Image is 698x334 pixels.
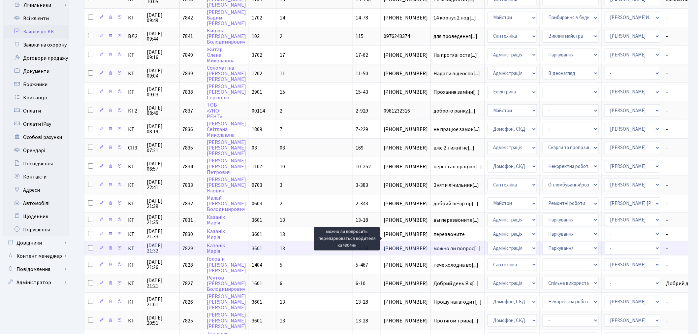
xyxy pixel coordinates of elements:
[147,31,177,42] span: [DATE] 09:44
[356,217,368,224] span: 13-18
[280,317,285,324] span: 13
[433,232,482,237] span: перезвоните
[128,201,141,206] span: КТ
[207,46,235,64] a: ЖитарОленаМиколаївна
[3,236,69,250] a: Довідники
[128,52,141,58] span: КТ
[128,246,141,251] span: КТ
[3,117,69,131] a: Оплати iPay
[433,200,478,207] span: добрий вечір пр[...]
[252,261,262,269] span: 1404
[3,78,69,91] a: Боржники
[356,144,364,151] span: 169
[207,312,246,330] a: [PERSON_NAME][PERSON_NAME][PERSON_NAME]
[147,278,177,288] span: [DATE] 21:21
[147,180,177,190] span: [DATE] 22:41
[280,33,282,40] span: 2
[147,13,177,23] span: [DATE] 09:49
[252,126,262,133] span: 1809
[280,261,282,269] span: 5
[128,262,141,268] span: КТ
[3,104,69,117] a: Оплати
[356,182,368,189] span: 3-383
[384,318,428,323] span: [PHONE_NUMBER]
[433,88,480,96] span: Прохання заміни[...]
[433,14,476,21] span: 14 корпус 2 под[...]
[182,245,193,252] span: 7829
[356,163,371,170] span: 10-252
[280,245,285,252] span: 13
[128,15,141,20] span: КТ
[147,198,177,209] span: [DATE] 21:39
[433,144,474,151] span: вже 2 тижні не[...]
[147,124,177,134] span: [DATE] 08:19
[280,298,285,306] span: 13
[356,14,368,21] span: 14-78
[356,280,365,287] span: 6-10
[252,280,262,287] span: 1601
[384,52,428,58] span: [PHONE_NUMBER]
[3,144,69,157] a: Орендарі
[3,197,69,210] a: Автомобілі
[3,170,69,184] a: Контакти
[280,163,285,170] span: 10
[433,280,479,287] span: Добрий день.Я х[...]
[384,15,428,20] span: [PHONE_NUMBER]
[207,228,225,241] a: КазанікМарія
[207,102,222,120] a: ТОВ«УНОРЕНТ»
[384,246,428,251] span: [PHONE_NUMBER]
[207,139,246,157] a: [PERSON_NAME][PERSON_NAME][PERSON_NAME]
[384,232,428,237] span: [PHONE_NUMBER]
[280,200,282,207] span: 2
[252,88,262,96] span: 2901
[128,318,141,323] span: КТ
[128,217,141,223] span: КТ
[207,120,246,139] a: [PERSON_NAME]СвітланаМиколаївна
[252,70,262,77] span: 1202
[207,27,246,46] a: Кицюк[PERSON_NAME]Володимирович
[128,281,141,286] span: КТ
[433,126,480,133] span: не працює замок[...]
[3,65,69,78] a: Документи
[3,157,69,170] a: Посвідчення
[128,34,141,39] span: ВЛ2
[3,210,69,223] a: Щоденник
[207,256,246,274] a: Головін[PERSON_NAME][PERSON_NAME]
[182,200,193,207] span: 7832
[433,33,477,40] span: для проведення[...]
[384,281,428,286] span: [PHONE_NUMBER]
[356,261,368,269] span: 5-467
[3,91,69,104] a: Квитанції
[3,184,69,197] a: Адреси
[3,223,69,236] a: Порушення
[356,88,368,96] span: 15-43
[252,14,262,21] span: 1702
[182,298,193,306] span: 7826
[252,317,262,324] span: 3601
[252,200,262,207] span: 0603
[207,274,246,293] a: Реутов[PERSON_NAME]Володимирович
[433,298,482,306] span: Прошу налагодит[...]
[433,182,479,189] span: Зняти лічильник[...]
[147,243,177,253] span: [DATE] 21:32
[147,297,177,307] span: [DATE] 21:01
[280,107,282,115] span: 2
[207,64,246,83] a: Соломатіна[PERSON_NAME][PERSON_NAME]
[280,231,285,238] span: 13
[384,89,428,95] span: [PHONE_NUMBER]
[433,51,477,59] span: На протязі оста[...]
[384,71,428,76] span: [PHONE_NUMBER]
[207,157,246,176] a: [PERSON_NAME][PERSON_NAME]Петрович
[384,201,428,206] span: [PHONE_NUMBER]
[384,183,428,188] span: [PHONE_NUMBER]
[356,200,368,207] span: 2-343
[147,229,177,239] span: [DATE] 21:33
[356,51,368,59] span: 17-62
[147,259,177,270] span: [DATE] 21:26
[252,144,257,151] span: 03
[384,217,428,223] span: [PHONE_NUMBER]
[182,51,193,59] span: 7840
[252,163,262,170] span: 1107
[3,263,69,276] a: Повідомлення
[182,88,193,96] span: 7838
